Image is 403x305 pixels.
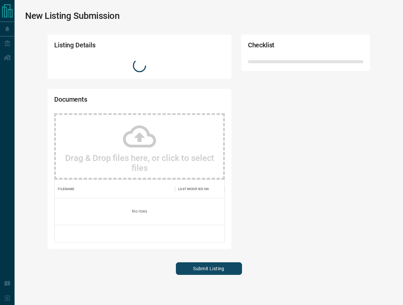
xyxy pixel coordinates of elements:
div: Drag & Drop files here, or click to select files [54,113,225,179]
h1: New Listing Submission [25,11,120,21]
h2: Checklist [248,41,317,52]
h2: Documents [54,95,156,107]
button: Submit Listing [176,262,242,275]
div: Filename [58,180,74,198]
div: Last Modified On [178,180,209,198]
div: Filename [55,180,175,198]
h2: Drag & Drop files here, or click to select files [62,153,217,173]
div: Last Modified On [175,180,224,198]
h2: Listing Details [54,41,156,52]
